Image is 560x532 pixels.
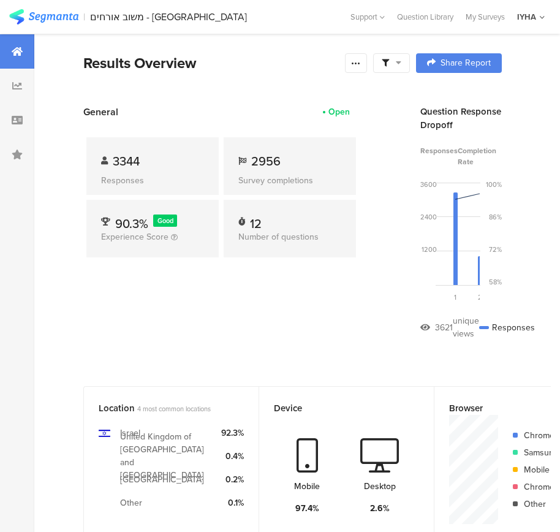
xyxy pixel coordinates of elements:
span: 1 [454,292,456,302]
span: Responses [420,145,458,167]
div: Device [274,401,399,415]
div: 92.3% [221,427,244,439]
div: Survey completions [238,174,341,187]
div: 1200 [422,245,437,254]
span: 2956 [251,152,281,170]
div: 97.4% [295,502,319,515]
span: Completion Rate [458,145,502,167]
div: Open [328,105,350,118]
div: 3621 [435,321,453,334]
span: Experience Score [101,230,168,243]
div: [GEOGRAPHIC_DATA] [120,473,204,486]
div: 2400 [420,212,437,222]
div: Results Overview [83,52,339,74]
div: 100% [486,180,502,189]
div: 3600 [420,180,437,189]
span: Number of questions [238,230,319,243]
div: 72% [489,245,502,254]
div: IYHA [517,11,536,23]
div: Support [350,7,385,26]
span: 3344 [113,152,140,170]
div: 0.1% [221,496,244,509]
div: Location [99,401,224,415]
div: Question Response Dropoff [420,105,502,132]
div: 2.6% [370,502,390,515]
div: unique views [453,314,479,340]
div: 86% [489,212,502,222]
span: 90.3% [115,215,148,233]
div: Mobile [294,480,320,493]
span: Good [157,216,173,226]
div: | [83,10,85,24]
div: משוב אורחים - [GEOGRAPHIC_DATA] [90,11,247,23]
div: 0.2% [221,473,244,486]
span: Share Report [441,59,491,67]
span: 4 most common locations [137,404,211,414]
div: United Kingdom of [GEOGRAPHIC_DATA] and [GEOGRAPHIC_DATA] [120,430,211,482]
a: Question Library [391,11,460,23]
span: General [83,105,118,119]
div: 58% [489,277,502,287]
img: segmanta logo [9,9,78,25]
div: Desktop [364,480,396,493]
div: 12 [250,215,262,227]
a: My Surveys [460,11,511,23]
div: 0.4% [221,450,244,463]
div: Other [120,496,142,509]
span: 2 [478,292,482,302]
div: Responses [479,314,535,340]
div: Responses [101,174,204,187]
div: Israel [120,427,140,439]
